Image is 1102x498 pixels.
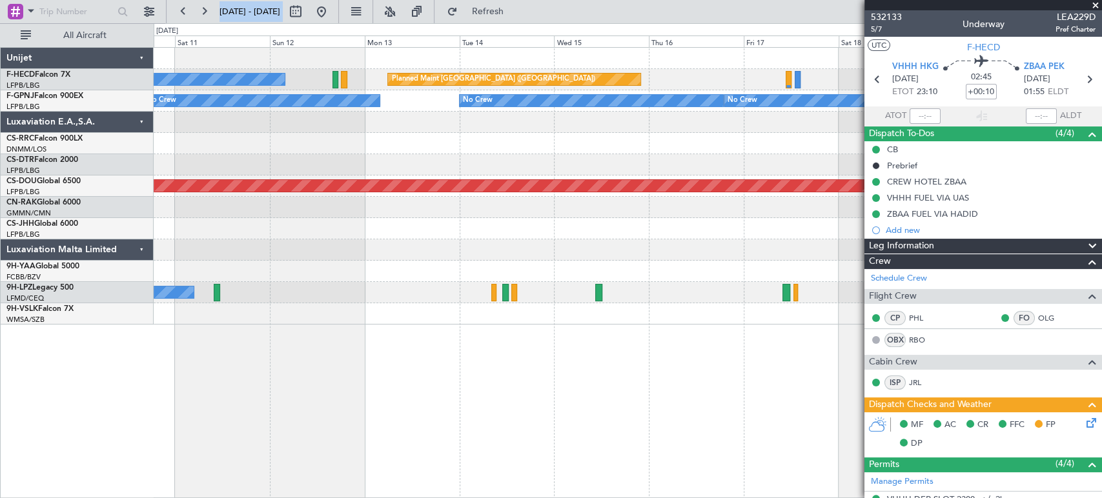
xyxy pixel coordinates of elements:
[391,70,595,89] div: Planned Maint [GEOGRAPHIC_DATA] ([GEOGRAPHIC_DATA])
[39,2,114,21] input: Trip Number
[6,220,78,228] a: CS-JHHGlobal 6000
[460,7,515,16] span: Refresh
[869,289,917,304] span: Flight Crew
[744,35,839,47] div: Fri 17
[1024,86,1045,99] span: 01:55
[270,35,365,47] div: Sun 12
[6,92,34,100] span: F-GPNJ
[6,305,74,313] a: 9H-VSLKFalcon 7X
[6,199,81,206] a: CN-RAKGlobal 6000
[892,73,919,86] span: [DATE]
[911,437,923,450] span: DP
[1046,419,1056,432] span: FP
[6,102,40,112] a: LFPB/LBG
[6,315,45,324] a: WMSA/SZB
[6,135,34,143] span: CS-RRC
[554,35,649,47] div: Wed 15
[6,166,40,175] a: LFPB/LBG
[884,311,906,325] div: CP
[219,6,280,17] span: [DATE] - [DATE]
[6,305,38,313] span: 9H-VSLK
[6,144,46,154] a: DNMM/LOS
[887,208,978,219] div: ZBAA FUEL VIA HADID
[1048,86,1068,99] span: ELDT
[14,25,140,46] button: All Aircraft
[6,156,34,164] span: CS-DTR
[6,294,44,303] a: LFMD/CEQ
[1056,24,1096,35] span: Pref Charter
[175,35,270,47] div: Sat 11
[886,224,1096,235] div: Add new
[6,220,34,228] span: CS-JHH
[911,419,923,432] span: MF
[944,419,956,432] span: AC
[365,35,460,47] div: Mon 13
[460,35,555,47] div: Tue 14
[6,284,74,292] a: 9H-LPZLegacy 500
[6,156,78,164] a: CS-DTRFalcon 2000
[869,397,992,412] span: Dispatch Checks and Weather
[463,91,493,110] div: No Crew
[34,31,136,40] span: All Aircraft
[1010,419,1025,432] span: FFC
[6,187,40,197] a: LFPB/LBG
[887,160,917,171] div: Prebrief
[6,71,35,79] span: F-HECD
[649,35,744,47] div: Thu 16
[892,61,939,74] span: VHHH HKG
[1056,126,1074,140] span: (4/4)
[6,230,40,239] a: LFPB/LBG
[868,39,890,51] button: UTC
[869,457,899,472] span: Permits
[909,312,938,324] a: PHL
[967,41,1000,54] span: F-HECD
[869,239,934,254] span: Leg Information
[1056,10,1096,24] span: LEA229D
[977,419,988,432] span: CR
[147,91,176,110] div: No Crew
[1014,311,1035,325] div: FO
[6,177,37,185] span: CS-DOU
[909,334,938,346] a: RBO
[871,475,934,488] a: Manage Permits
[869,355,917,370] span: Cabin Crew
[6,92,83,100] a: F-GPNJFalcon 900EX
[1056,457,1074,470] span: (4/4)
[869,254,891,269] span: Crew
[963,17,1005,31] div: Underway
[871,272,927,285] a: Schedule Crew
[6,135,83,143] a: CS-RRCFalcon 900LX
[910,108,941,124] input: --:--
[6,284,32,292] span: 9H-LPZ
[6,177,81,185] a: CS-DOUGlobal 6500
[871,24,902,35] span: 5/7
[884,333,906,347] div: OBX
[1060,110,1081,123] span: ALDT
[1024,61,1065,74] span: ZBAA PEK
[156,26,178,37] div: [DATE]
[1024,73,1050,86] span: [DATE]
[6,263,79,270] a: 9H-YAAGlobal 5000
[887,192,969,203] div: VHHH FUEL VIA UAS
[892,86,913,99] span: ETOT
[6,272,41,282] a: FCBB/BZV
[887,176,966,187] div: CREW HOTEL ZBAA
[909,377,938,388] a: JRL
[971,71,992,84] span: 02:45
[885,110,906,123] span: ATOT
[6,199,37,206] span: CN-RAK
[6,263,36,270] span: 9H-YAA
[917,86,937,99] span: 23:10
[1038,312,1067,324] a: OLG
[884,375,906,390] div: ISP
[869,126,934,141] span: Dispatch To-Dos
[441,1,518,22] button: Refresh
[6,81,40,90] a: LFPB/LBG
[6,208,51,218] a: GMMN/CMN
[6,71,70,79] a: F-HECDFalcon 7X
[728,91,757,110] div: No Crew
[887,144,898,155] div: CB
[871,10,902,24] span: 532133
[839,35,934,47] div: Sat 18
